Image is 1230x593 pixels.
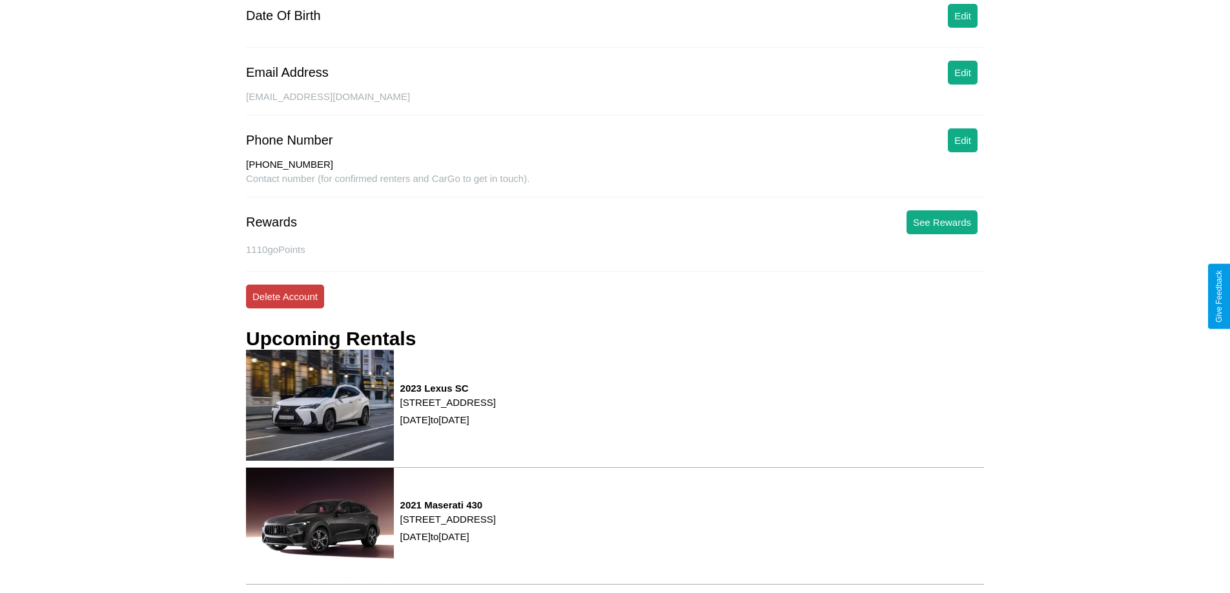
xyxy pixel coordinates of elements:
[246,350,394,460] img: rental
[400,499,496,510] h3: 2021 Maserati 430
[948,61,978,85] button: Edit
[246,241,984,258] p: 1110 goPoints
[246,215,297,230] div: Rewards
[400,394,496,411] p: [STREET_ADDRESS]
[907,210,978,234] button: See Rewards
[246,65,329,80] div: Email Address
[948,4,978,28] button: Edit
[400,528,496,545] p: [DATE] to [DATE]
[400,510,496,528] p: [STREET_ADDRESS]
[246,91,984,116] div: [EMAIL_ADDRESS][DOMAIN_NAME]
[246,159,984,173] div: [PHONE_NUMBER]
[400,411,496,428] p: [DATE] to [DATE]
[246,285,324,308] button: Delete Account
[1215,270,1224,323] div: Give Feedback
[246,133,333,148] div: Phone Number
[246,8,321,23] div: Date Of Birth
[246,468,394,578] img: rental
[246,173,984,197] div: Contact number (for confirmed renters and CarGo to get in touch).
[948,128,978,152] button: Edit
[400,383,496,394] h3: 2023 Lexus SC
[246,328,416,350] h3: Upcoming Rentals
